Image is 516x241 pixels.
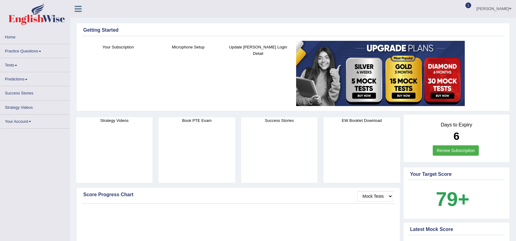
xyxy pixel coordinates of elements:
[76,117,152,124] h4: Strategy Videos
[0,101,70,112] a: Strategy Videos
[0,30,70,42] a: Home
[83,191,393,198] div: Score Progress Chart
[0,72,70,84] a: Predictions
[433,145,479,156] a: Renew Subscription
[86,44,150,50] h4: Your Subscription
[410,171,503,178] div: Your Target Score
[83,27,503,34] div: Getting Started
[156,44,220,50] h4: Microphone Setup
[465,2,471,8] span: 1
[436,188,469,210] b: 79+
[0,44,70,56] a: Practice Questions
[324,117,400,124] h4: EW Booklet Download
[241,117,317,124] h4: Success Stories
[226,44,290,57] h4: Update [PERSON_NAME] Login Detail
[0,115,70,126] a: Your Account
[0,86,70,98] a: Success Stories
[159,117,235,124] h4: Book PTE Exam
[410,122,503,128] h4: Days to Expiry
[410,226,503,233] div: Latest Mock Score
[453,130,459,142] b: 6
[296,41,465,106] img: small5.jpg
[0,58,70,70] a: Tests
